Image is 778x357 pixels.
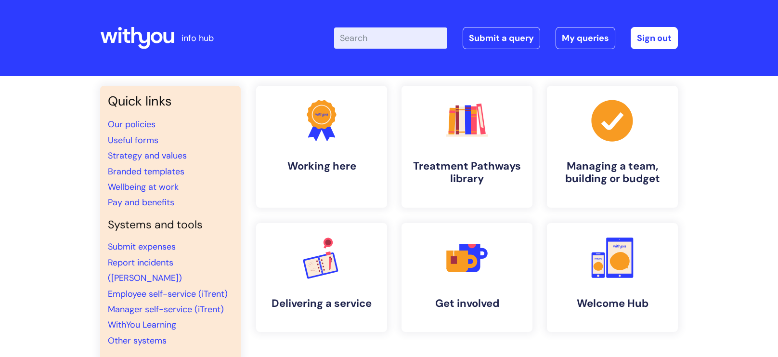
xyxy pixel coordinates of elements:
[264,160,379,172] h4: Working here
[108,319,176,331] a: WithYou Learning
[108,150,187,161] a: Strategy and values
[182,30,214,46] p: info hub
[256,223,387,332] a: Delivering a service
[108,257,182,284] a: Report incidents ([PERSON_NAME])
[108,93,233,109] h3: Quick links
[108,166,184,177] a: Branded templates
[108,241,176,252] a: Submit expenses
[334,27,678,49] div: | -
[547,223,678,332] a: Welcome Hub
[555,297,670,310] h4: Welcome Hub
[334,27,447,49] input: Search
[108,119,156,130] a: Our policies
[402,223,532,332] a: Get involved
[108,304,224,315] a: Manager self-service (iTrent)
[264,297,379,310] h4: Delivering a service
[547,86,678,208] a: Managing a team, building or budget
[409,160,525,185] h4: Treatment Pathways library
[556,27,615,49] a: My queries
[108,134,158,146] a: Useful forms
[108,181,179,193] a: Wellbeing at work
[409,297,525,310] h4: Get involved
[402,86,532,208] a: Treatment Pathways library
[256,86,387,208] a: Working here
[463,27,540,49] a: Submit a query
[555,160,670,185] h4: Managing a team, building or budget
[108,197,174,208] a: Pay and benefits
[108,218,233,232] h4: Systems and tools
[108,288,228,300] a: Employee self-service (iTrent)
[108,335,167,346] a: Other systems
[631,27,678,49] a: Sign out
